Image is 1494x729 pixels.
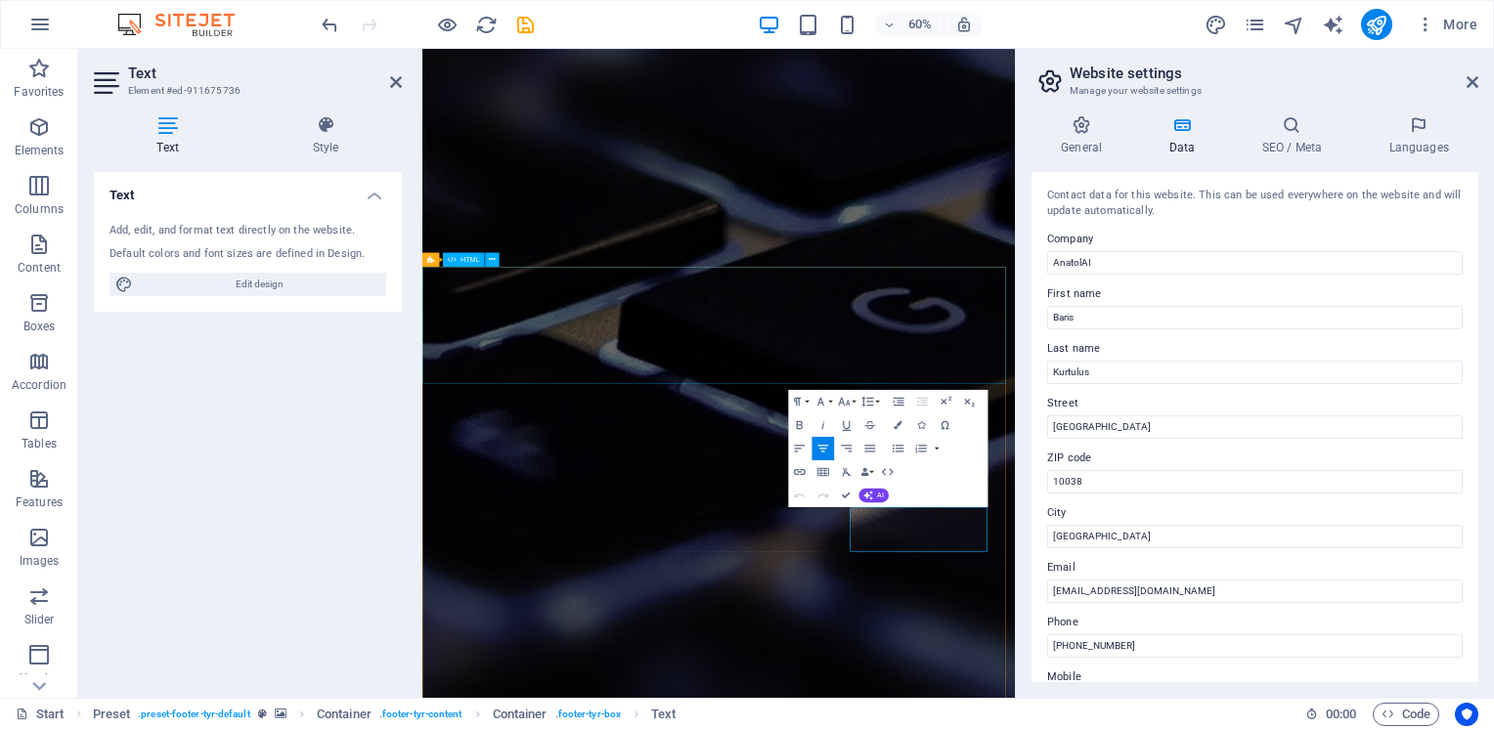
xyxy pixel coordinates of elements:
h4: Text [94,172,402,207]
button: AI [858,488,889,501]
i: Design (Ctrl+Alt+Y) [1205,14,1227,36]
button: Click here to leave preview mode and continue editing [435,13,459,36]
button: Bold (Ctrl+B) [788,413,811,437]
button: Insert Link [788,460,811,484]
button: Insert Table [812,460,834,484]
h4: Languages [1359,115,1478,156]
h4: SEO / Meta [1232,115,1359,156]
p: Content [18,260,61,276]
span: Click to select. Double-click to edit [493,703,548,726]
i: Pages (Ctrl+Alt+S) [1244,14,1266,36]
h3: Manage your website settings [1070,82,1439,100]
button: Code [1373,703,1439,726]
nav: breadcrumb [93,703,677,726]
button: Increase Indent [888,390,910,413]
label: Email [1047,556,1463,579]
button: Subscript [958,390,981,413]
h6: 60% [904,13,936,36]
span: . footer-tyr-box [555,703,621,726]
button: text_generator [1322,13,1345,36]
span: Click to select. Double-click to edit [317,703,372,726]
i: Undo: Change text (Ctrl+Z) [319,14,341,36]
p: Columns [15,201,64,217]
button: Data Bindings [858,460,875,484]
button: HTML [876,460,899,484]
p: Tables [22,436,57,451]
label: City [1047,501,1463,525]
img: Editor Logo [112,13,259,36]
i: Reload page [475,14,498,36]
button: Confirm (Ctrl+⏎) [835,484,857,507]
span: . preset-footer-tyr-default [138,703,249,726]
button: 60% [875,13,945,36]
p: Accordion [12,377,66,393]
button: Paragraph Format [788,390,811,413]
label: ZIP code [1047,447,1463,470]
button: Align Justify [858,437,881,460]
button: Edit design [110,273,386,296]
button: publish [1361,9,1392,40]
i: AI Writer [1322,14,1344,36]
h3: Element #ed-911675736 [128,82,363,100]
span: HTML [461,256,480,263]
div: Default colors and font sizes are defined in Design. [110,246,386,263]
button: Clear Formatting [835,460,857,484]
h2: Text [128,64,402,82]
button: undo [318,13,341,36]
button: Icons [910,413,933,437]
button: Usercentrics [1455,703,1478,726]
i: This element contains a background [275,708,286,719]
button: Redo (Ctrl+Shift+Z) [812,484,834,507]
label: Company [1047,228,1463,251]
button: Ordered List [932,437,942,460]
i: Publish [1365,14,1387,36]
button: Italic (Ctrl+I) [812,413,834,437]
button: Strikethrough [858,413,881,437]
p: Favorites [14,84,64,100]
h2: Website settings [1070,64,1478,82]
p: Features [16,494,63,510]
span: AI [877,492,884,498]
label: Last name [1047,337,1463,361]
button: Align Left [788,437,811,460]
button: Font Size [835,390,857,413]
button: Align Center [812,437,834,460]
button: design [1205,13,1228,36]
button: Superscript [935,390,957,413]
button: Align Right [835,437,857,460]
span: : [1340,707,1342,721]
button: navigator [1283,13,1306,36]
i: On resize automatically adjust zoom level to fit chosen device. [955,16,973,33]
label: Mobile [1047,665,1463,689]
p: Slider [24,612,55,627]
button: Undo (Ctrl+Z) [788,484,811,507]
h4: General [1032,115,1139,156]
button: Colors [887,413,909,437]
a: Click to cancel selection. Double-click to open Pages [16,703,65,726]
label: First name [1047,282,1463,306]
button: Ordered List [909,437,932,460]
h4: Style [249,115,402,156]
button: Special Characters [934,413,956,437]
span: 00 00 [1326,703,1356,726]
h4: Data [1139,115,1232,156]
button: Line Height [858,390,881,413]
i: This element is a customizable preset [258,708,267,719]
button: Font Family [812,390,834,413]
span: Click to select. Double-click to edit [93,703,131,726]
button: pages [1244,13,1267,36]
button: reload [474,13,498,36]
button: More [1408,9,1485,40]
button: Decrease Indent [911,390,934,413]
span: Click to select. Double-click to edit [651,703,676,726]
p: Boxes [23,319,56,334]
label: Street [1047,392,1463,415]
p: Elements [15,143,65,158]
label: Phone [1047,611,1463,634]
h4: Text [94,115,249,156]
i: Navigator [1283,14,1305,36]
button: Underline (Ctrl+U) [835,413,857,437]
span: Code [1382,703,1430,726]
h6: Session time [1305,703,1357,726]
i: Save (Ctrl+S) [514,14,537,36]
